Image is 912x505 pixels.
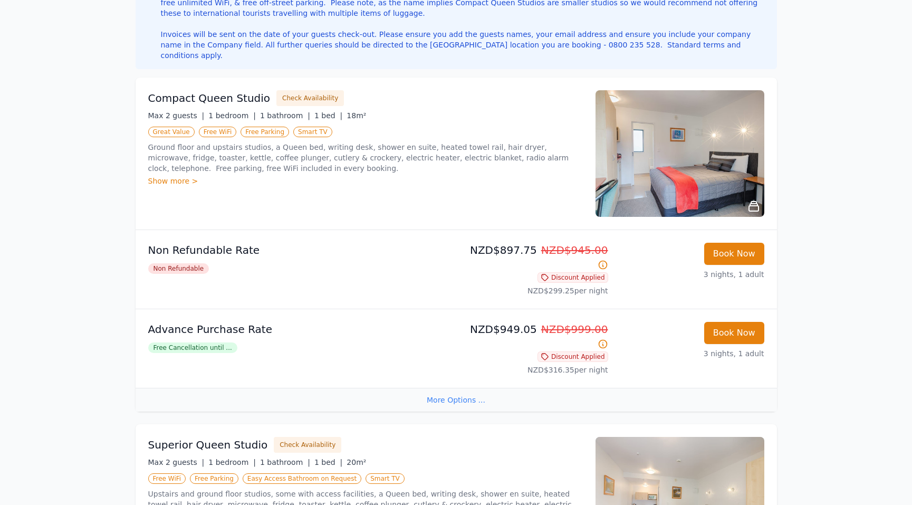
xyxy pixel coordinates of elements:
p: Advance Purchase Rate [148,322,452,337]
span: Free Parking [190,473,238,484]
span: Easy Access Bathroom on Request [243,473,361,484]
button: Book Now [704,243,764,265]
div: More Options ... [136,388,777,412]
h3: Superior Queen Studio [148,437,268,452]
button: Check Availability [274,437,341,453]
span: NZD$945.00 [541,244,608,256]
p: 3 nights, 1 adult [617,348,764,359]
p: NZD$316.35 per night [460,365,608,375]
p: NZD$299.25 per night [460,285,608,296]
button: Check Availability [276,90,344,106]
span: Discount Applied [537,272,608,283]
span: Free WiFi [148,473,186,484]
span: NZD$999.00 [541,323,608,336]
p: NZD$949.05 [460,322,608,351]
h3: Compact Queen Studio [148,91,271,106]
p: 3 nights, 1 adult [617,269,764,280]
span: 1 bedroom | [208,111,256,120]
span: 1 bathroom | [260,458,310,466]
p: Ground floor and upstairs studios, a Queen bed, writing desk, shower en suite, heated towel rail,... [148,142,583,174]
span: Discount Applied [537,351,608,362]
span: 20m² [347,458,366,466]
span: Smart TV [293,127,332,137]
button: Book Now [704,322,764,344]
span: Free Cancellation until ... [148,342,237,353]
span: 1 bed | [314,111,342,120]
span: Free Parking [241,127,289,137]
span: 18m² [347,111,366,120]
span: Smart TV [366,473,405,484]
p: Non Refundable Rate [148,243,452,258]
span: 1 bathroom | [260,111,310,120]
span: 1 bedroom | [208,458,256,466]
span: 1 bed | [314,458,342,466]
span: Max 2 guests | [148,111,205,120]
div: Show more > [148,176,583,186]
span: Free WiFi [199,127,237,137]
span: Max 2 guests | [148,458,205,466]
p: NZD$897.75 [460,243,608,272]
span: Great Value [148,127,195,137]
span: Non Refundable [148,263,209,274]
